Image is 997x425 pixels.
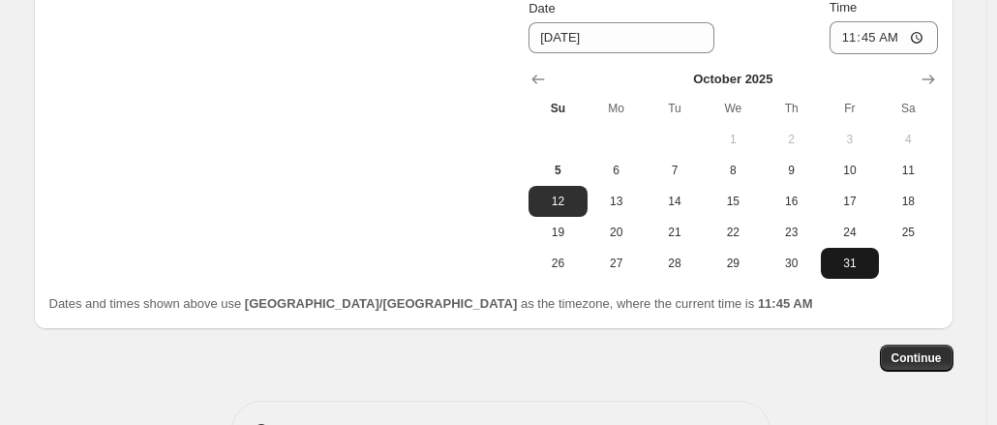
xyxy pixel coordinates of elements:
[529,1,555,15] span: Date
[704,93,762,124] th: Wednesday
[821,155,879,186] button: Friday October 10 2025
[887,163,929,178] span: 11
[770,163,812,178] span: 9
[588,217,646,248] button: Monday October 20 2025
[529,248,587,279] button: Sunday October 26 2025
[595,194,638,209] span: 13
[653,163,696,178] span: 7
[762,124,820,155] button: Thursday October 2 2025
[588,93,646,124] th: Monday
[711,163,754,178] span: 8
[646,248,704,279] button: Tuesday October 28 2025
[887,225,929,240] span: 25
[829,132,871,147] span: 3
[711,101,754,116] span: We
[653,256,696,271] span: 28
[770,101,812,116] span: Th
[646,155,704,186] button: Tuesday October 7 2025
[829,256,871,271] span: 31
[770,132,812,147] span: 2
[711,256,754,271] span: 29
[821,217,879,248] button: Friday October 24 2025
[595,225,638,240] span: 20
[770,256,812,271] span: 30
[821,186,879,217] button: Friday October 17 2025
[829,101,871,116] span: Fr
[770,225,812,240] span: 23
[588,155,646,186] button: Monday October 6 2025
[711,225,754,240] span: 22
[880,345,953,372] button: Continue
[762,248,820,279] button: Thursday October 30 2025
[762,93,820,124] th: Thursday
[588,248,646,279] button: Monday October 27 2025
[879,93,937,124] th: Saturday
[887,132,929,147] span: 4
[829,225,871,240] span: 24
[770,194,812,209] span: 16
[49,296,813,311] span: Dates and times shown above use as the timezone, where the current time is
[762,186,820,217] button: Thursday October 16 2025
[595,163,638,178] span: 6
[879,186,937,217] button: Saturday October 18 2025
[821,248,879,279] button: Friday October 31 2025
[529,186,587,217] button: Sunday October 12 2025
[891,350,942,366] span: Continue
[829,163,871,178] span: 10
[529,22,714,53] input: 10/5/2025
[595,101,638,116] span: Mo
[529,93,587,124] th: Sunday
[245,296,517,311] b: [GEOGRAPHIC_DATA]/[GEOGRAPHIC_DATA]
[704,248,762,279] button: Wednesday October 29 2025
[915,66,942,93] button: Show next month, November 2025
[536,225,579,240] span: 19
[653,101,696,116] span: Tu
[821,93,879,124] th: Friday
[830,21,938,54] input: 12:00
[829,194,871,209] span: 17
[879,124,937,155] button: Saturday October 4 2025
[704,217,762,248] button: Wednesday October 22 2025
[879,155,937,186] button: Saturday October 11 2025
[653,194,696,209] span: 14
[821,124,879,155] button: Friday October 3 2025
[646,186,704,217] button: Tuesday October 14 2025
[704,186,762,217] button: Wednesday October 15 2025
[653,225,696,240] span: 21
[536,256,579,271] span: 26
[762,155,820,186] button: Thursday October 9 2025
[758,296,813,311] b: 11:45 AM
[588,186,646,217] button: Monday October 13 2025
[529,217,587,248] button: Sunday October 19 2025
[536,101,579,116] span: Su
[536,194,579,209] span: 12
[704,155,762,186] button: Wednesday October 8 2025
[595,256,638,271] span: 27
[762,217,820,248] button: Thursday October 23 2025
[529,155,587,186] button: Today Sunday October 5 2025
[704,124,762,155] button: Wednesday October 1 2025
[646,93,704,124] th: Tuesday
[536,163,579,178] span: 5
[525,66,552,93] button: Show previous month, September 2025
[887,194,929,209] span: 18
[887,101,929,116] span: Sa
[646,217,704,248] button: Tuesday October 21 2025
[711,132,754,147] span: 1
[711,194,754,209] span: 15
[879,217,937,248] button: Saturday October 25 2025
